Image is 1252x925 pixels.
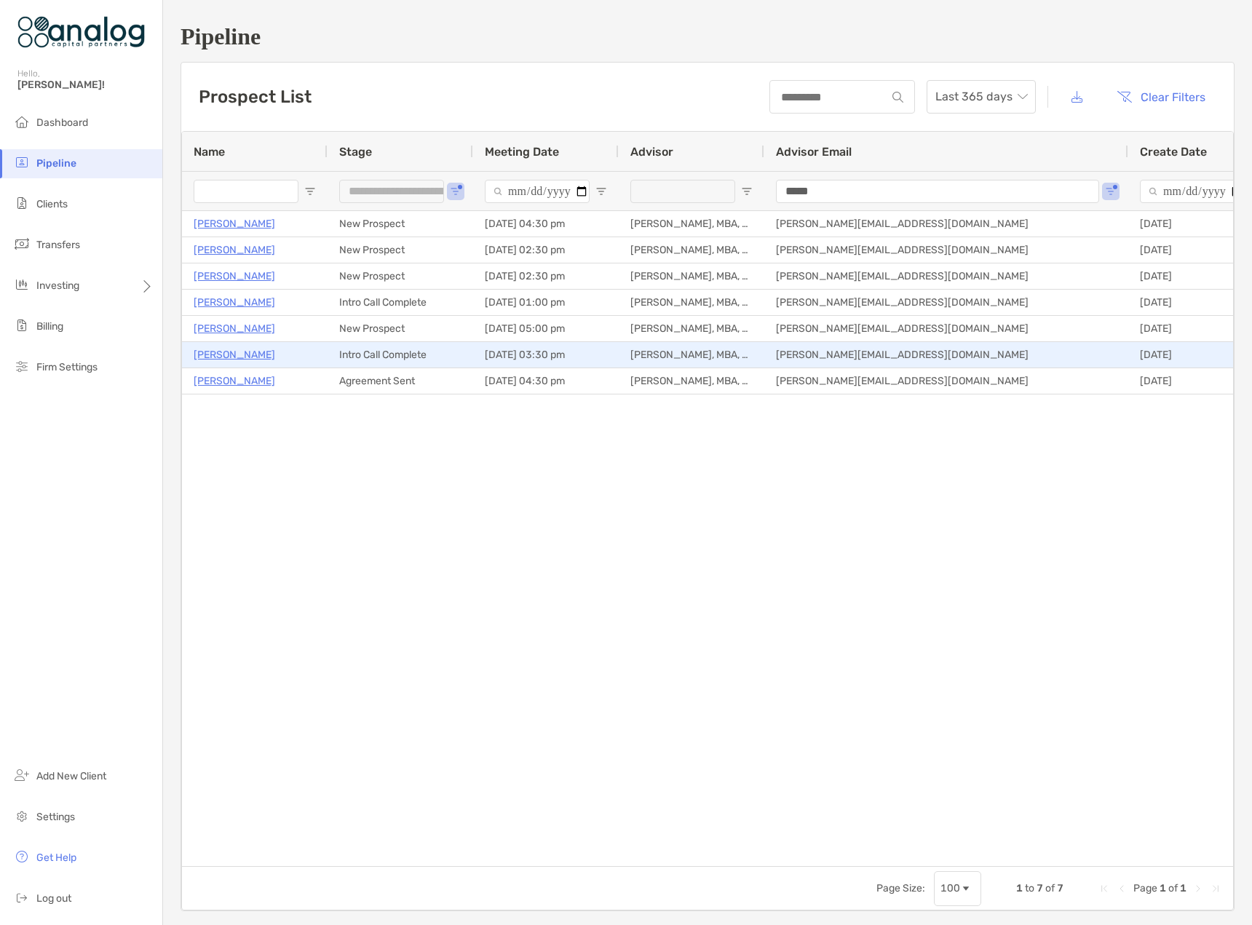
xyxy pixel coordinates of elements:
div: [PERSON_NAME][EMAIL_ADDRESS][DOMAIN_NAME] [764,263,1128,289]
img: get-help icon [13,848,31,865]
div: New Prospect [328,316,473,341]
span: Advisor Email [776,145,852,159]
span: Last 365 days [935,81,1027,113]
img: investing icon [13,276,31,293]
div: New Prospect [328,211,473,237]
span: Settings [36,811,75,823]
img: billing icon [13,317,31,334]
div: [PERSON_NAME], MBA, CFA [619,368,764,394]
img: dashboard icon [13,113,31,130]
div: [DATE] 03:30 pm [473,342,619,368]
div: 100 [940,882,960,894]
span: to [1025,882,1034,894]
a: [PERSON_NAME] [194,215,275,233]
input: Create Date Filter Input [1140,180,1245,203]
div: [PERSON_NAME], MBA, CFA [619,263,764,289]
button: Open Filter Menu [304,186,316,197]
div: New Prospect [328,237,473,263]
div: New Prospect [328,263,473,289]
a: [PERSON_NAME] [194,293,275,311]
span: of [1168,882,1178,894]
input: Name Filter Input [194,180,298,203]
span: of [1045,882,1055,894]
div: [PERSON_NAME], MBA, CFA [619,316,764,341]
img: settings icon [13,807,31,825]
h3: Prospect List [199,87,312,107]
span: Pipeline [36,157,76,170]
span: 1 [1160,882,1166,894]
span: Clients [36,198,68,210]
span: 1 [1016,882,1023,894]
div: [DATE] 05:00 pm [473,316,619,341]
button: Open Filter Menu [741,186,753,197]
div: [PERSON_NAME][EMAIL_ADDRESS][DOMAIN_NAME] [764,237,1128,263]
a: [PERSON_NAME] [194,346,275,364]
a: [PERSON_NAME] [194,267,275,285]
button: Open Filter Menu [1105,186,1117,197]
span: Firm Settings [36,361,98,373]
input: Advisor Email Filter Input [776,180,1099,203]
a: [PERSON_NAME] [194,319,275,338]
span: Dashboard [36,116,88,129]
div: [PERSON_NAME][EMAIL_ADDRESS][DOMAIN_NAME] [764,368,1128,394]
div: [PERSON_NAME], MBA, CFA [619,211,764,237]
button: Open Filter Menu [595,186,607,197]
span: Billing [36,320,63,333]
div: [DATE] 04:30 pm [473,211,619,237]
span: Add New Client [36,770,106,782]
button: Clear Filters [1106,81,1216,113]
img: firm-settings icon [13,357,31,375]
div: Next Page [1192,883,1204,894]
span: Name [194,145,225,159]
div: [DATE] 04:30 pm [473,368,619,394]
span: [PERSON_NAME]! [17,79,154,91]
img: pipeline icon [13,154,31,171]
div: Intro Call Complete [328,342,473,368]
div: Intro Call Complete [328,290,473,315]
span: Stage [339,145,372,159]
img: Zoe Logo [17,6,145,58]
div: [PERSON_NAME][EMAIL_ADDRESS][DOMAIN_NAME] [764,316,1128,341]
div: [PERSON_NAME], MBA, CFA [619,342,764,368]
div: [DATE] 02:30 pm [473,263,619,289]
input: Meeting Date Filter Input [485,180,590,203]
div: [PERSON_NAME][EMAIL_ADDRESS][DOMAIN_NAME] [764,342,1128,368]
div: Page Size: [876,882,925,894]
button: Open Filter Menu [450,186,461,197]
a: [PERSON_NAME] [194,241,275,259]
img: clients icon [13,194,31,212]
div: [DATE] 01:00 pm [473,290,619,315]
span: Page [1133,882,1157,894]
div: Previous Page [1116,883,1128,894]
img: transfers icon [13,235,31,253]
span: Get Help [36,851,76,864]
img: input icon [892,92,903,103]
span: Advisor [630,145,673,159]
div: Page Size [934,871,981,906]
div: [PERSON_NAME], MBA, CFA [619,290,764,315]
span: Log out [36,892,71,905]
img: add_new_client icon [13,766,31,784]
div: [PERSON_NAME][EMAIL_ADDRESS][DOMAIN_NAME] [764,290,1128,315]
div: [PERSON_NAME][EMAIL_ADDRESS][DOMAIN_NAME] [764,211,1128,237]
span: Create Date [1140,145,1207,159]
span: Investing [36,279,79,292]
a: [PERSON_NAME] [194,372,275,390]
div: First Page [1098,883,1110,894]
span: 7 [1057,882,1063,894]
img: logout icon [13,889,31,906]
span: Meeting Date [485,145,559,159]
h1: Pipeline [181,23,1235,50]
div: Agreement Sent [328,368,473,394]
span: Transfers [36,239,80,251]
div: Last Page [1210,883,1221,894]
span: 7 [1037,882,1043,894]
div: [PERSON_NAME], MBA, CFA [619,237,764,263]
